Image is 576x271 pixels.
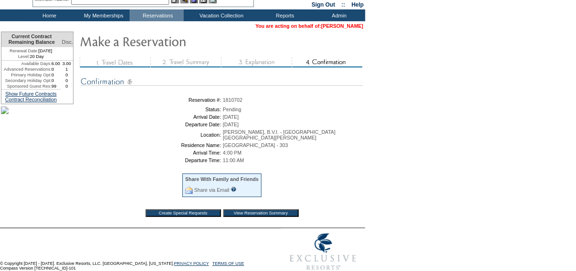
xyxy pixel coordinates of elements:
[9,48,38,54] span: Renewal Date:
[80,32,268,50] img: Make Reservation
[194,187,229,193] a: Share via Email
[223,150,242,156] span: 4:00 PM
[146,209,221,217] input: Create Special Requests
[80,57,150,67] img: step1_state3.gif
[82,157,221,163] td: Departure Time:
[1,83,51,89] td: Sponsored Guest Res:
[1,61,51,66] td: Available Days:
[223,209,299,217] input: View Reservation Summary
[51,61,60,66] td: 6.00
[223,114,239,120] span: [DATE]
[223,142,288,148] span: [GEOGRAPHIC_DATA] - 303
[60,66,73,72] td: 1
[60,78,73,83] td: 0
[60,83,73,89] td: 0
[82,107,221,112] td: Status:
[185,176,259,182] div: Share With Family and Friends
[223,97,243,103] span: 1810702
[223,107,241,112] span: Pending
[51,78,60,83] td: 0
[82,129,221,140] td: Location:
[51,83,60,89] td: 99
[82,142,221,148] td: Residence Name:
[223,129,335,140] span: [PERSON_NAME], B.V.I. - [GEOGRAPHIC_DATA] [GEOGRAPHIC_DATA][PERSON_NAME]
[223,157,244,163] span: 11:00 AM
[82,150,221,156] td: Arrival Time:
[62,39,73,45] span: Disc.
[221,57,292,67] img: step3_state3.gif
[82,97,221,103] td: Reservation #:
[150,57,221,67] img: step2_state3.gif
[1,66,51,72] td: Advanced Reservations:
[60,72,73,78] td: 0
[184,9,257,21] td: Vacation Collection
[1,54,60,61] td: 20 Day
[75,9,130,21] td: My Memberships
[257,9,311,21] td: Reports
[51,66,60,72] td: 0
[5,97,57,102] a: Contract Reconciliation
[341,1,345,8] span: ::
[5,91,57,97] a: Show Future Contracts
[351,1,364,8] a: Help
[311,1,335,8] a: Sign Out
[1,47,60,54] td: [DATE]
[60,61,73,66] td: 3.00
[255,23,363,29] span: You are acting on behalf of:
[82,122,221,127] td: Departure Date:
[1,32,60,47] td: Current Contract Remaining Balance
[130,9,184,21] td: Reservations
[51,72,60,78] td: 0
[231,187,236,192] input: What is this?
[212,261,244,266] a: TERMS OF USE
[311,9,365,21] td: Admin
[82,114,221,120] td: Arrival Date:
[321,23,363,29] a: [PERSON_NAME]
[1,78,51,83] td: Secondary Holiday Opt:
[21,9,75,21] td: Home
[18,54,30,59] span: Level:
[223,122,239,127] span: [DATE]
[174,261,209,266] a: PRIVACY POLICY
[292,57,362,67] img: step4_state2.gif
[1,107,8,114] img: Shot-41-050.jpg
[1,72,51,78] td: Primary Holiday Opt:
